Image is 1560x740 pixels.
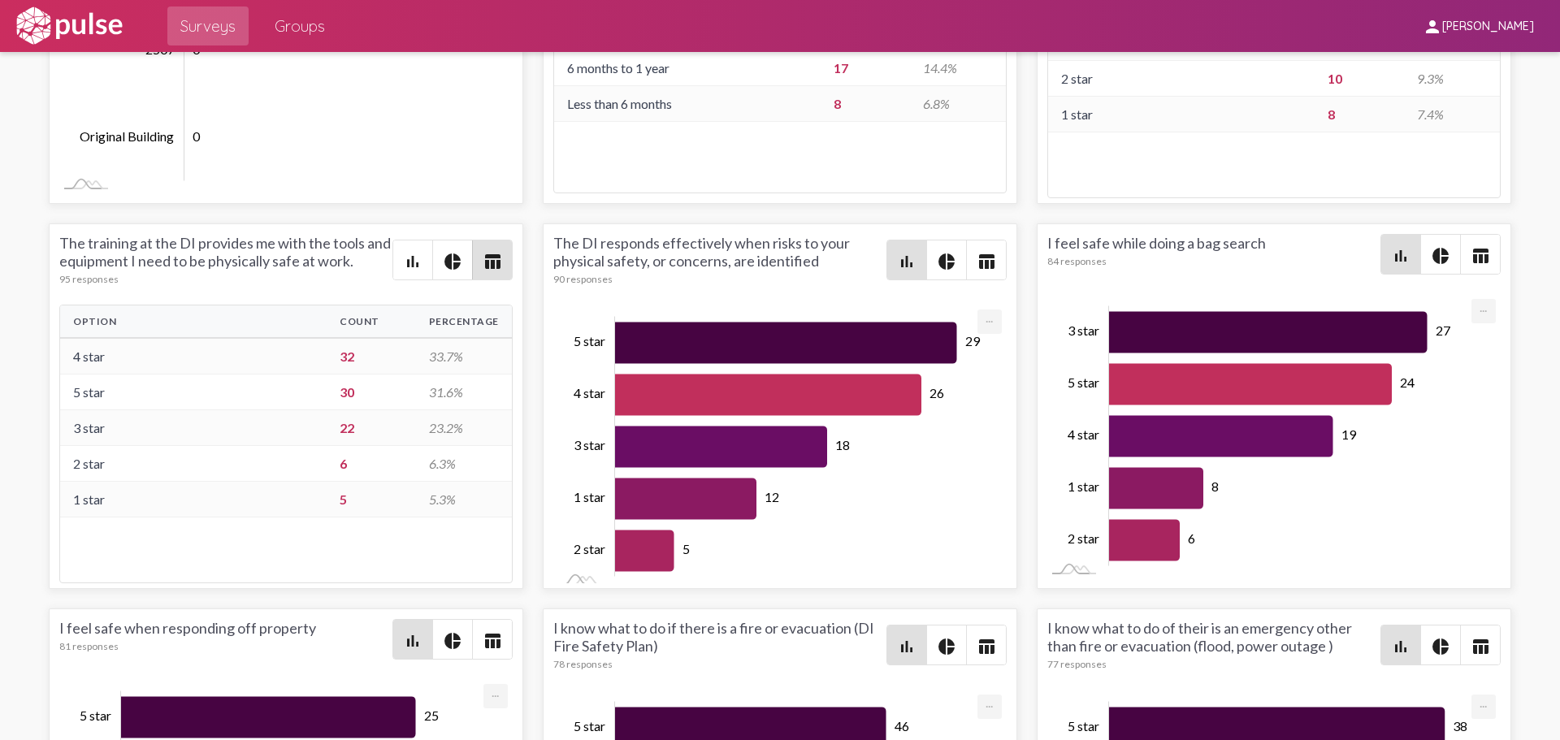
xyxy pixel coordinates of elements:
button: Pie style chart [1421,625,1460,664]
button: Bar chart [1381,625,1420,664]
tspan: 24 [1400,374,1415,390]
td: 4 star [60,338,327,374]
button: Bar chart [887,240,926,279]
button: Bar chart [887,625,926,664]
tspan: 38 [1453,718,1467,734]
button: Table view [967,625,1006,664]
div: 84 responses [1047,255,1380,267]
tspan: 5 star [80,708,111,723]
tspan: 3 star [574,437,605,452]
td: 5 [327,482,416,517]
tspan: 5 star [574,718,605,734]
button: Bar chart [393,240,432,279]
button: Table view [473,240,512,279]
span: [PERSON_NAME] [1442,19,1534,34]
g: Series [1109,311,1428,560]
td: 6.8% [910,86,1006,122]
span: Groups [275,11,325,41]
a: Export [Press ENTER or use arrow keys to navigate] [1471,695,1496,710]
div: 81 responses [59,640,392,652]
tspan: 1 star [574,489,605,504]
mat-icon: pie_chart [443,631,462,651]
tspan: 46 [894,718,908,734]
div: 78 responses [553,658,886,670]
mat-icon: pie_chart [1431,246,1450,266]
button: Pie style chart [927,240,966,279]
button: Pie style chart [927,625,966,664]
span: Surveys [180,11,236,41]
th: Count [327,305,416,338]
tspan: 12 [765,489,779,504]
div: The DI responds effectively when risks to your physical safety, or concerns, are identified [553,234,886,285]
mat-icon: bar_chart [897,637,916,656]
tspan: 5 star [1068,718,1099,734]
td: 8 [1315,97,1404,132]
div: 90 responses [553,273,886,285]
mat-icon: table_chart [1471,246,1490,266]
td: 2 star [1048,61,1315,97]
tspan: 4 star [574,385,605,400]
mat-icon: pie_chart [937,252,956,271]
tspan: 6 [1188,530,1195,546]
div: The training at the DI provides me with the tools and equipment I need to be physically safe at w... [59,234,392,285]
td: 9.3% [1404,61,1500,97]
td: 2 star [60,446,327,482]
td: 1 star [60,482,327,517]
td: 6 [327,446,416,482]
tspan: 5 star [1068,374,1099,390]
mat-icon: bar_chart [897,252,916,271]
tspan: 5 [682,541,689,556]
button: Bar chart [393,620,432,659]
mat-icon: bar_chart [403,631,422,651]
tspan: 25 [423,708,438,723]
button: Pie style chart [1421,235,1460,274]
a: Export [Press ENTER or use arrow keys to navigate] [1471,299,1496,314]
div: 95 responses [59,273,392,285]
mat-icon: person [1423,17,1442,37]
mat-icon: pie_chart [1431,637,1450,656]
td: 32 [327,338,416,374]
mat-icon: table_chart [483,252,502,271]
tspan: 26 [929,385,944,400]
td: 6 months to 1 year [554,50,821,86]
td: 22 [327,410,416,446]
mat-icon: table_chart [483,631,502,651]
th: Option [60,305,327,338]
tspan: 8 [1211,478,1219,494]
mat-icon: table_chart [977,637,996,656]
a: Export [Press ENTER or use arrow keys to navigate] [483,684,508,699]
td: 3 star [60,410,327,446]
td: 1 star [1048,97,1315,132]
tspan: 29 [964,333,980,348]
td: 6.3% [416,446,512,482]
button: [PERSON_NAME] [1410,11,1547,41]
mat-icon: bar_chart [1391,637,1410,656]
button: Table view [967,240,1006,279]
td: 5.3% [416,482,512,517]
tspan: 2507 [145,41,175,57]
tspan: 2 star [1068,530,1099,546]
tspan: 19 [1341,426,1356,442]
button: Table view [473,620,512,659]
button: Table view [1461,625,1500,664]
button: Table view [1461,235,1500,274]
tspan: 1 star [1068,478,1099,494]
tspan: 3 star [1068,322,1099,338]
mat-icon: table_chart [1471,637,1490,656]
tspan: 2 star [574,541,605,556]
a: Surveys [167,6,249,45]
div: I know what to do of their is an emergency other than fire or evacuation (flood, power outage ) [1047,619,1380,670]
g: Series [615,322,957,571]
td: 10 [1315,61,1404,97]
tspan: 4 star [1068,426,1099,442]
tspan: 0 [193,128,201,144]
div: I know what to do if there is a fire or evacuation (DI Fire Safety Plan) [553,619,886,670]
button: Pie style chart [433,620,472,659]
tspan: 0 [193,41,201,57]
td: 30 [327,374,416,410]
tspan: 18 [835,437,850,452]
mat-icon: pie_chart [937,637,956,656]
tspan: Original Building [80,128,174,144]
td: 17 [821,50,910,86]
mat-icon: bar_chart [1391,246,1410,266]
